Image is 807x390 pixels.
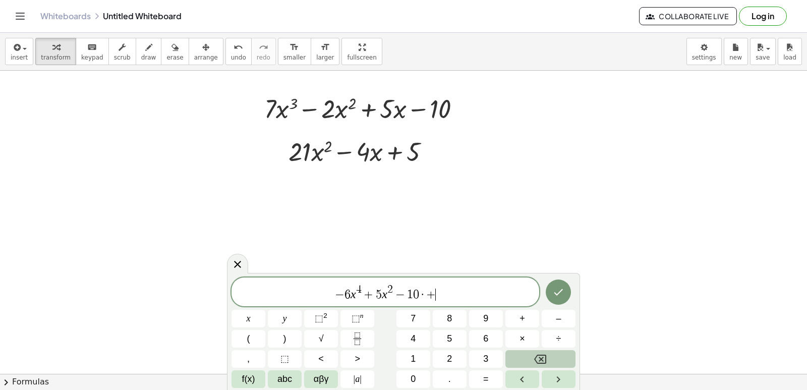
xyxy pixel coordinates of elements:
span: ÷ [556,332,561,346]
sup: n [360,312,364,319]
button: Minus [542,310,575,327]
span: αβγ [314,372,329,386]
span: − [335,289,344,301]
button: Backspace [505,350,575,368]
span: keypad [81,54,103,61]
button: save [750,38,776,65]
span: . [448,372,451,386]
button: , [232,350,265,368]
span: settings [692,54,716,61]
span: 0 [413,289,419,301]
button: Greater than [340,350,374,368]
span: y [283,312,287,325]
span: undo [231,54,246,61]
button: Greek alphabet [304,370,338,388]
span: − [393,289,408,301]
button: 6 [469,330,503,348]
button: fullscreen [341,38,382,65]
button: Left arrow [505,370,539,388]
span: × [520,332,525,346]
button: ( [232,330,265,348]
span: = [483,372,489,386]
button: 7 [396,310,430,327]
i: keyboard [87,41,97,53]
span: · [419,289,426,301]
button: y [268,310,302,327]
span: | [360,374,362,384]
span: save [756,54,770,61]
button: 9 [469,310,503,327]
button: x [232,310,265,327]
button: keyboardkeypad [76,38,109,65]
button: Right arrow [542,370,575,388]
button: load [778,38,802,65]
button: 1 [396,350,430,368]
span: 0 [411,372,416,386]
i: redo [259,41,268,53]
button: 0 [396,370,430,388]
i: format_size [290,41,299,53]
span: 2 [447,352,452,366]
button: redoredo [251,38,276,65]
span: ⬚ [315,313,323,323]
button: 8 [433,310,467,327]
span: draw [141,54,156,61]
button: Done [546,280,571,305]
span: 6 [344,289,351,301]
span: ⬚ [352,313,360,323]
span: √ [319,332,324,346]
span: 5 [376,289,382,301]
button: Absolute value [340,370,374,388]
span: 2 [387,284,393,295]
span: + [520,312,525,325]
span: 1 [411,352,416,366]
button: Divide [542,330,575,348]
button: new [724,38,748,65]
button: format_sizesmaller [278,38,311,65]
span: Collaborate Live [648,12,728,21]
button: Squared [304,310,338,327]
span: 9 [483,312,488,325]
span: ⬚ [280,352,289,366]
span: 6 [483,332,488,346]
var: x [351,288,356,301]
button: settings [686,38,722,65]
button: Placeholder [268,350,302,368]
button: Square root [304,330,338,348]
i: format_size [320,41,330,53]
span: smaller [283,54,306,61]
button: . [433,370,467,388]
button: 4 [396,330,430,348]
button: arrange [189,38,223,65]
span: scrub [114,54,131,61]
button: Superscript [340,310,374,327]
button: Fraction [340,330,374,348]
button: undoundo [225,38,252,65]
span: + [362,289,376,301]
span: < [318,352,324,366]
span: f(x) [242,372,255,386]
button: transform [35,38,76,65]
span: larger [316,54,334,61]
span: 7 [411,312,416,325]
span: insert [11,54,28,61]
i: undo [234,41,243,53]
button: Plus [505,310,539,327]
button: 5 [433,330,467,348]
span: transform [41,54,71,61]
span: + [426,289,436,301]
span: erase [166,54,183,61]
span: ( [247,332,250,346]
sup: 2 [323,312,327,319]
button: Times [505,330,539,348]
button: Log in [739,7,787,26]
span: , [247,352,250,366]
span: | [354,374,356,384]
span: fullscreen [347,54,376,61]
span: new [729,54,742,61]
span: – [556,312,561,325]
span: 1 [407,289,413,301]
span: redo [257,54,270,61]
span: > [355,352,360,366]
button: erase [161,38,189,65]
